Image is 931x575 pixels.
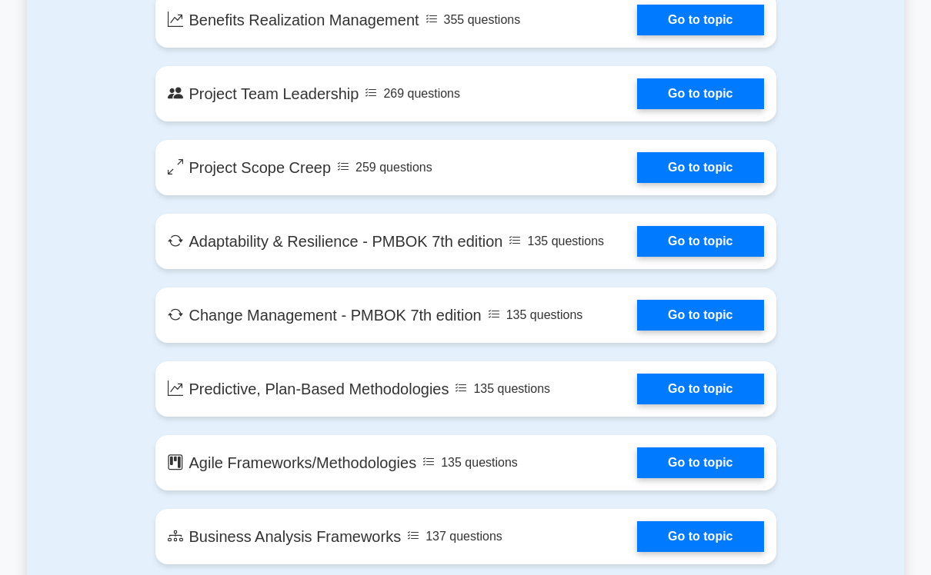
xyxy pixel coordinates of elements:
[637,374,763,404] a: Go to topic
[637,226,763,257] a: Go to topic
[637,152,763,183] a: Go to topic
[637,78,763,109] a: Go to topic
[637,300,763,331] a: Go to topic
[637,521,763,552] a: Go to topic
[637,5,763,35] a: Go to topic
[637,447,763,478] a: Go to topic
